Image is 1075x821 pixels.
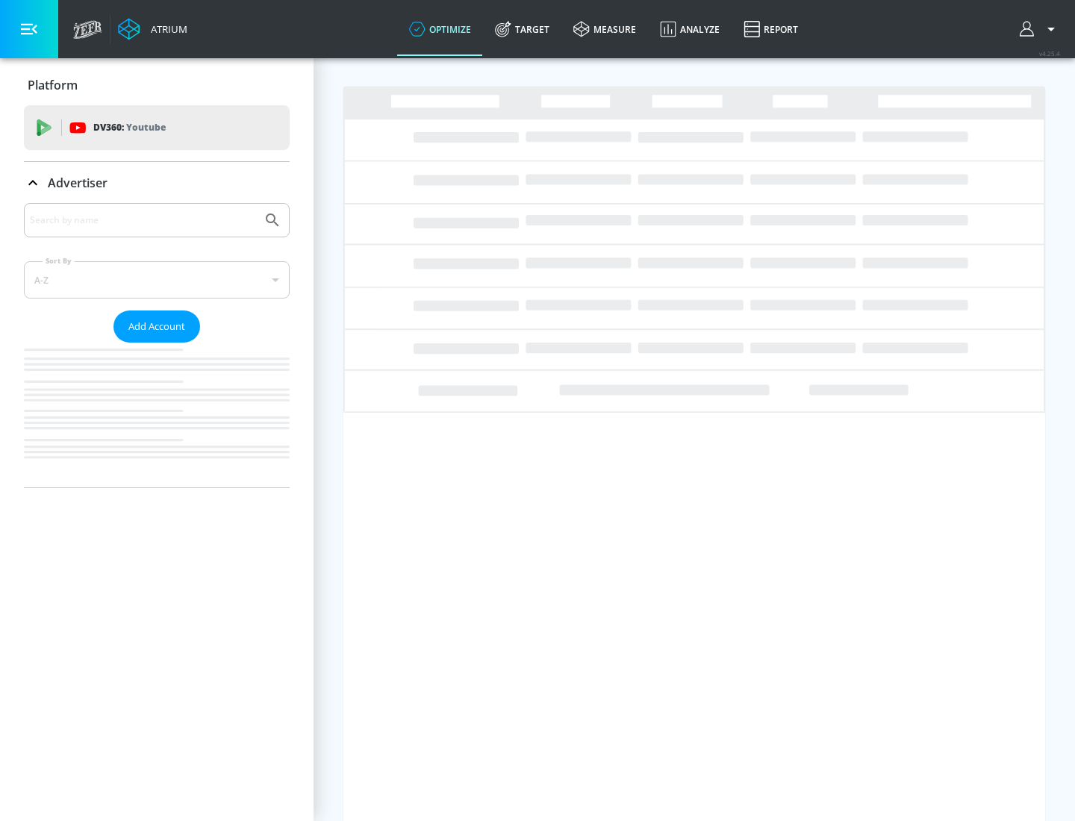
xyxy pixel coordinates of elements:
div: A-Z [24,261,290,299]
div: Platform [24,64,290,106]
p: Advertiser [48,175,107,191]
a: Report [732,2,810,56]
a: optimize [397,2,483,56]
p: DV360: [93,119,166,136]
a: measure [561,2,648,56]
button: Add Account [113,310,200,343]
div: Advertiser [24,162,290,204]
a: Analyze [648,2,732,56]
p: Youtube [126,119,166,135]
a: Atrium [118,18,187,40]
div: Atrium [145,22,187,36]
div: DV360: Youtube [24,105,290,150]
p: Platform [28,77,78,93]
input: Search by name [30,210,256,230]
div: Advertiser [24,203,290,487]
nav: list of Advertiser [24,343,290,487]
span: Add Account [128,318,185,335]
label: Sort By [43,256,75,266]
a: Target [483,2,561,56]
span: v 4.25.4 [1039,49,1060,57]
